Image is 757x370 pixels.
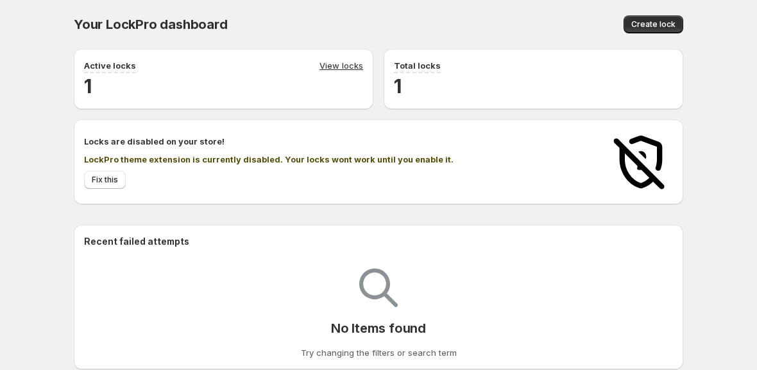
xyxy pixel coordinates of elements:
[394,73,673,99] h2: 1
[84,235,189,248] h2: Recent failed attempts
[359,269,398,307] img: Empty search results
[624,15,683,33] button: Create lock
[84,73,363,99] h2: 1
[84,153,596,166] p: LockPro theme extension is currently disabled. Your locks wont work until you enable it.
[331,321,426,336] p: No Items found
[319,59,363,73] a: View locks
[74,17,228,32] span: Your LockPro dashboard
[84,59,136,72] p: Active locks
[631,19,676,30] span: Create lock
[84,135,596,148] h2: Locks are disabled on your store!
[301,346,457,359] p: Try changing the filters or search term
[84,171,126,189] button: Fix this
[394,59,441,72] p: Total locks
[92,175,118,185] span: Fix this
